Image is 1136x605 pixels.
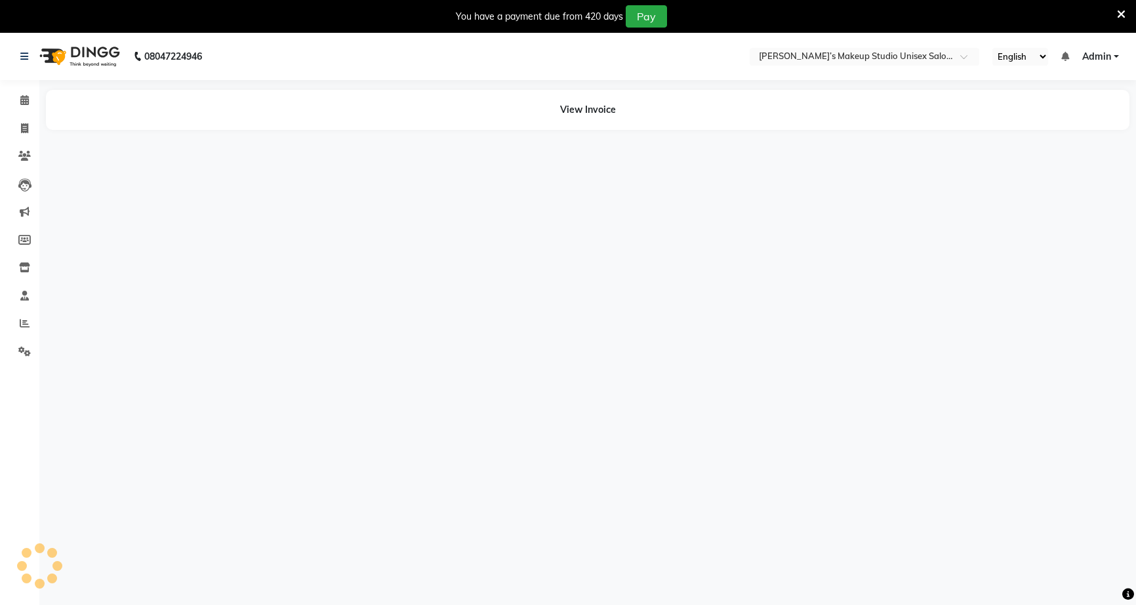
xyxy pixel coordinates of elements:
button: Pay [626,5,667,28]
img: logo [33,38,123,75]
div: You have a payment due from 420 days [456,10,623,24]
span: Admin [1082,50,1111,64]
b: 08047224946 [144,38,202,75]
div: View Invoice [46,90,1129,130]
